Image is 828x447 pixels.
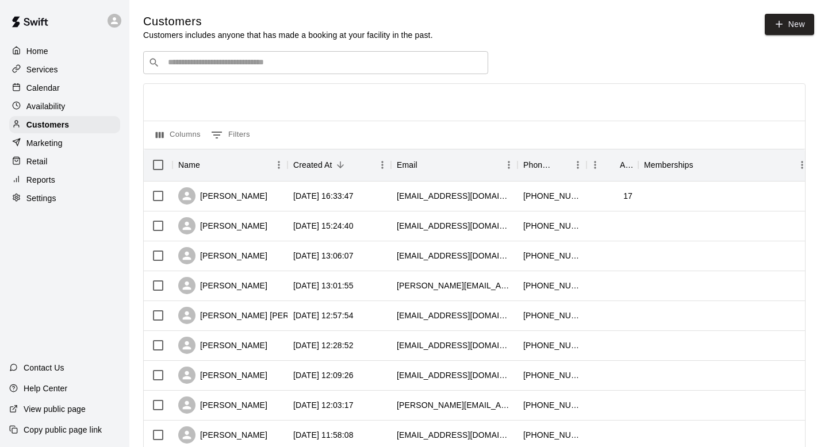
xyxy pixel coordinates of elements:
[586,156,604,174] button: Menu
[9,98,120,115] a: Availability
[24,362,64,373] p: Contact Us
[397,190,512,202] div: asherschulze@icloud.com
[523,369,581,381] div: +15732390674
[374,156,391,174] button: Menu
[293,190,354,202] div: 2025-08-19 16:33:47
[523,310,581,321] div: +15738814082
[178,367,267,384] div: [PERSON_NAME]
[26,101,66,112] p: Availability
[523,149,553,181] div: Phone Number
[293,280,354,291] div: 2025-08-19 13:01:55
[9,171,120,188] a: Reports
[523,280,581,291] div: +15738082502
[517,149,586,181] div: Phone Number
[26,137,63,149] p: Marketing
[397,369,512,381] div: hawkeye200226@gmail.com
[26,192,56,204] p: Settings
[178,396,267,414] div: [PERSON_NAME]
[270,156,287,174] button: Menu
[500,156,517,174] button: Menu
[765,14,814,35] a: New
[397,280,512,291] div: tyler.fiedler@rocketmail.com
[24,424,102,436] p: Copy public page link
[143,14,433,29] h5: Customers
[143,29,433,41] p: Customers includes anyone that has made a booking at your facility in the past.
[397,310,512,321] div: glencampbell89@gmail.com
[9,79,120,97] a: Calendar
[200,157,216,173] button: Sort
[523,429,581,441] div: +15735293386
[178,247,267,264] div: [PERSON_NAME]
[293,369,354,381] div: 2025-08-19 12:09:26
[9,43,120,60] a: Home
[586,149,638,181] div: Age
[638,149,811,181] div: Memberships
[553,157,569,173] button: Sort
[9,153,120,170] a: Retail
[287,149,391,181] div: Created At
[523,399,581,411] div: +13146143035
[293,340,354,351] div: 2025-08-19 12:28:52
[24,383,67,394] p: Help Center
[793,156,811,174] button: Menu
[178,307,337,324] div: [PERSON_NAME] [PERSON_NAME]
[293,429,354,441] div: 2025-08-19 11:58:08
[293,250,354,261] div: 2025-08-19 13:06:07
[623,190,632,202] div: 17
[644,149,693,181] div: Memberships
[24,403,86,415] p: View public page
[523,220,581,232] div: +15738087476
[397,340,512,351] div: slsrk6@gmail.com
[26,119,69,130] p: Customers
[523,340,581,351] div: +16604147305
[26,156,48,167] p: Retail
[9,190,120,207] a: Settings
[397,220,512,232] div: rmbranson047@gmail.com
[9,61,120,78] a: Services
[26,45,48,57] p: Home
[397,399,512,411] div: brad.tweedy@gmail.com
[417,157,434,173] button: Sort
[293,310,354,321] div: 2025-08-19 12:57:54
[9,116,120,133] a: Customers
[397,250,512,261] div: btberry1@cougars.ccis.edu
[397,429,512,441] div: jsmitty1.5@gmail.com
[397,149,417,181] div: Email
[178,277,267,294] div: [PERSON_NAME]
[178,187,267,205] div: [PERSON_NAME]
[153,126,204,144] button: Select columns
[523,190,581,202] div: +16609515591
[693,157,710,173] button: Sort
[26,82,60,94] p: Calendar
[178,337,267,354] div: [PERSON_NAME]
[178,149,200,181] div: Name
[332,157,348,173] button: Sort
[178,426,267,444] div: [PERSON_NAME]
[293,399,354,411] div: 2025-08-19 12:03:17
[604,157,620,173] button: Sort
[391,149,517,181] div: Email
[178,217,267,234] div: [PERSON_NAME]
[208,126,253,144] button: Show filters
[523,250,581,261] div: +15738648102
[26,174,55,186] p: Reports
[293,220,354,232] div: 2025-08-19 15:24:40
[620,149,632,181] div: Age
[172,149,287,181] div: Name
[569,156,586,174] button: Menu
[9,134,120,152] a: Marketing
[26,64,58,75] p: Services
[143,51,488,74] div: Search customers by name or email
[293,149,332,181] div: Created At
